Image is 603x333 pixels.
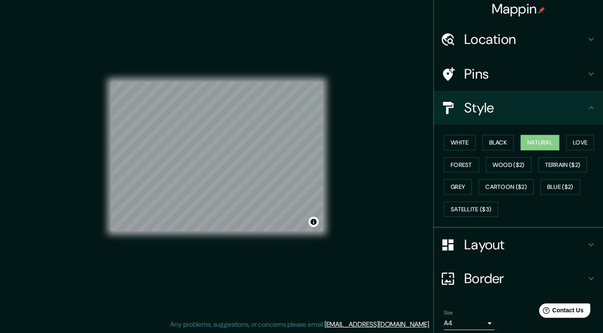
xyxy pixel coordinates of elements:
[170,319,430,330] p: Any problems, suggestions, or concerns please email .
[308,217,319,227] button: Toggle attribution
[520,135,559,150] button: Natural
[444,179,472,195] button: Grey
[538,157,587,173] button: Terrain ($2)
[432,319,433,330] div: .
[434,57,603,91] div: Pins
[464,66,586,82] h4: Pins
[325,320,429,329] a: [EMAIL_ADDRESS][DOMAIN_NAME]
[444,309,453,317] label: Size
[492,0,545,17] h4: Mappin
[538,7,545,14] img: pin-icon.png
[444,202,498,217] button: Satellite ($3)
[434,91,603,125] div: Style
[111,82,323,231] canvas: Map
[464,236,586,253] h4: Layout
[434,228,603,262] div: Layout
[482,135,514,150] button: Black
[464,31,586,48] h4: Location
[434,22,603,56] div: Location
[566,135,594,150] button: Love
[434,262,603,295] div: Border
[479,179,534,195] button: Cartoon ($2)
[430,319,432,330] div: .
[486,157,531,173] button: Wood ($2)
[464,270,586,287] h4: Border
[464,99,586,116] h4: Style
[528,300,594,324] iframe: Help widget launcher
[540,179,580,195] button: Blue ($2)
[444,157,479,173] button: Forest
[444,317,495,330] div: A4
[444,135,476,150] button: White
